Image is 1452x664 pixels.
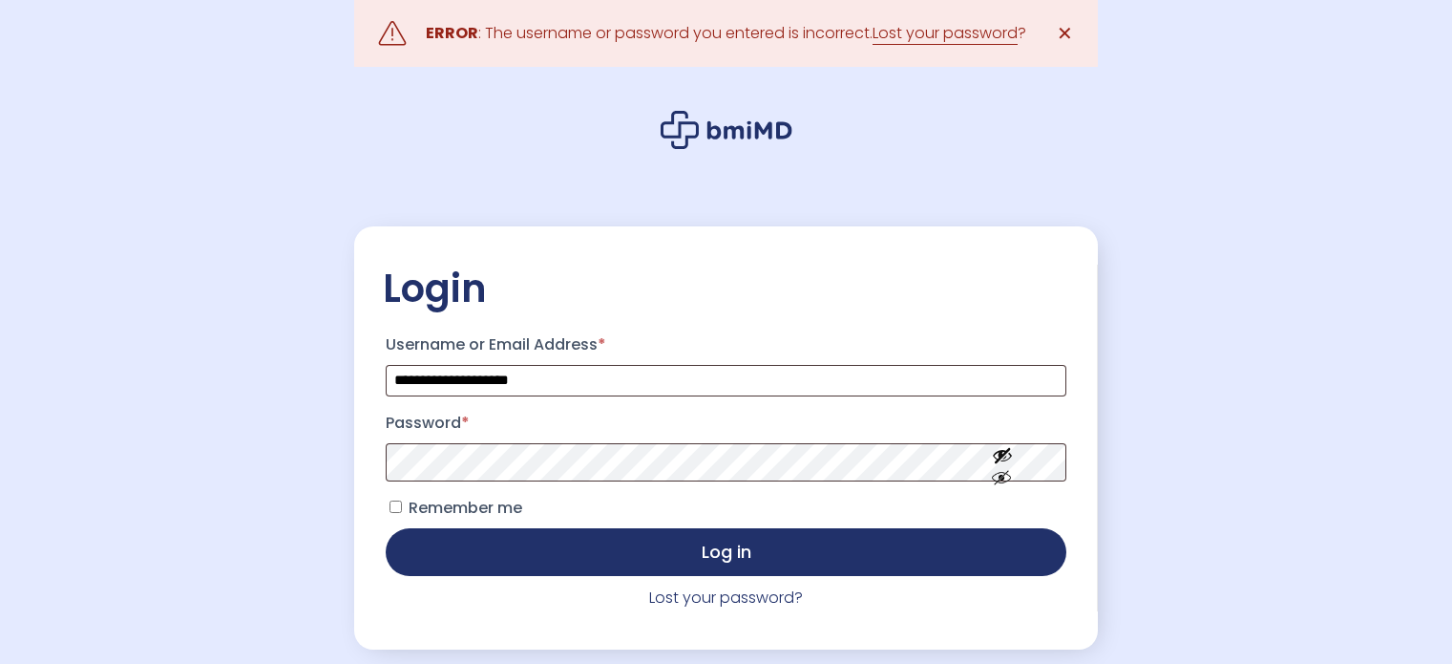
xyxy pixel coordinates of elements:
[386,528,1066,576] button: Log in
[873,22,1018,45] a: Lost your password
[383,265,1069,312] h2: Login
[949,429,1056,495] button: Show password
[1045,14,1084,53] a: ✕
[426,22,478,44] strong: ERROR
[649,587,803,609] a: Lost your password?
[1057,20,1073,47] span: ✕
[386,330,1066,360] label: Username or Email Address
[389,501,402,513] input: Remember me
[409,497,522,519] span: Remember me
[426,20,1026,47] div: : The username or password you entered is incorrect. ?
[386,408,1066,439] label: Password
